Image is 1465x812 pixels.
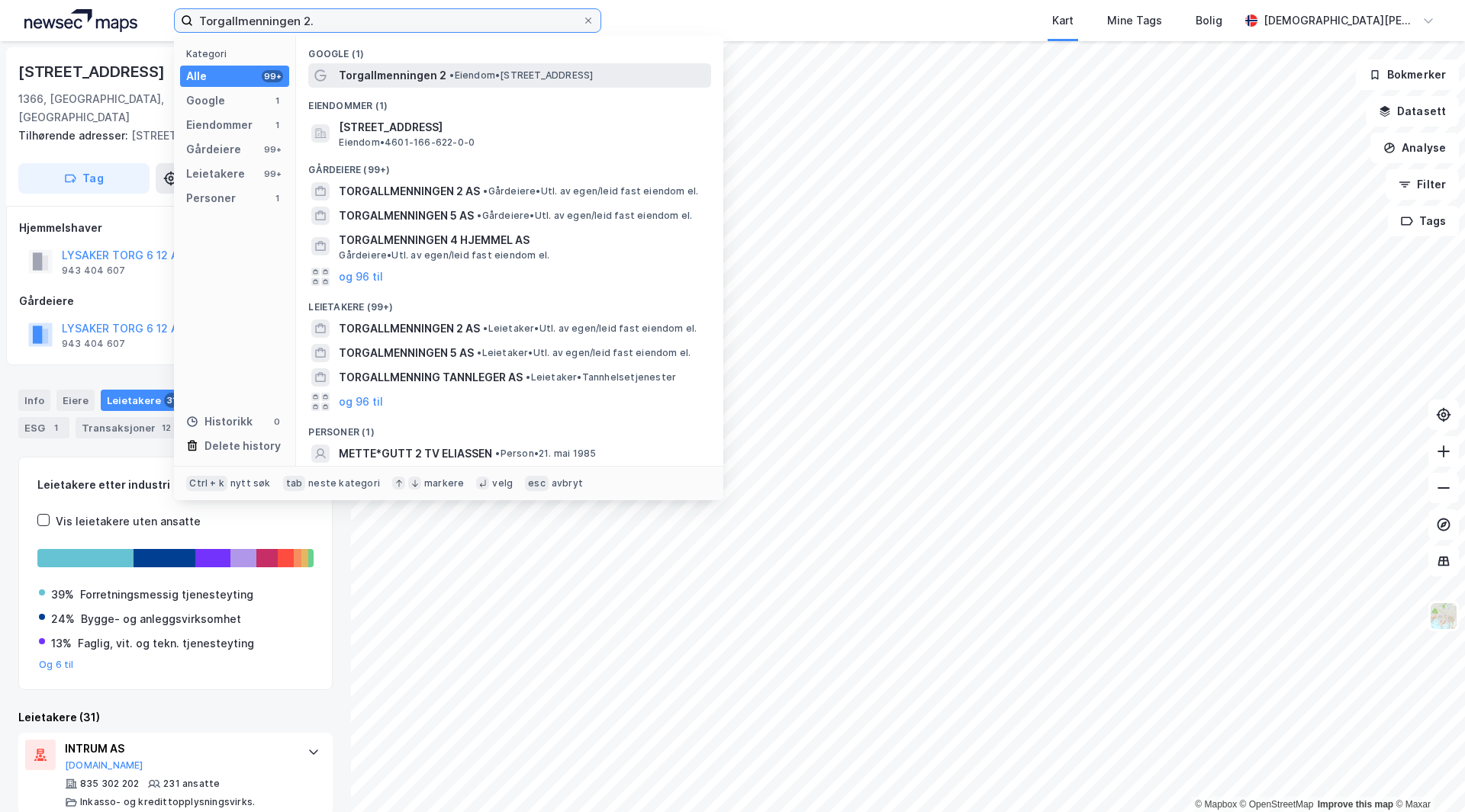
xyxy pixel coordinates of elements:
[424,477,464,489] div: markere
[477,347,481,358] span: •
[193,9,582,32] input: Søk på adresse, matrikkel, gårdeiere, leietakere eller personer
[62,265,125,277] div: 943 404 607
[526,371,530,383] span: •
[339,268,383,286] button: og 96 til
[48,420,63,435] div: 1
[339,344,474,362] span: TORGALMENNINGEN 5 AS
[186,48,289,59] div: Kategori
[477,210,692,222] span: Gårdeiere • Utl. av egen/leid fast eiendom el.
[283,476,306,491] div: tab
[24,9,137,32] img: logo.a4113a55bc3d86da70a041830d287a7e.svg
[37,476,314,494] div: Leietakere etter industri
[1356,59,1459,90] button: Bokmerker
[39,659,74,671] button: Og 6 til
[296,36,723,63] div: Google (1)
[76,417,180,438] div: Transaksjoner
[296,88,723,115] div: Eiendommer (1)
[1429,602,1458,631] img: Z
[339,368,523,387] span: TORGALLMENNING TANNLEGER AS
[271,192,283,204] div: 1
[65,740,292,758] div: INTRUM AS
[81,610,241,628] div: Bygge- og anleggsvirksomhet
[62,338,125,350] div: 943 404 607
[296,414,723,441] div: Personer (1)
[80,586,253,604] div: Forretningsmessig tjenesteyting
[80,796,255,808] div: Inkasso- og kredittopplysningsvirks.
[1196,11,1222,30] div: Bolig
[477,210,481,221] span: •
[449,69,454,81] span: •
[18,390,50,411] div: Info
[477,347,691,359] span: Leietaker • Utl. av egen/leid fast eiendom el.
[271,95,283,107] div: 1
[56,390,95,411] div: Eiere
[339,231,705,249] span: TORGALMENNINGEN 4 HJEMMEL AS
[51,610,75,628] div: 24%
[483,185,488,197] span: •
[1389,739,1465,812] iframe: Chat Widget
[262,70,283,82] div: 99+
[51,634,72,653] div: 13%
[18,129,131,142] span: Tilhørende adresser:
[483,323,697,335] span: Leietaker • Utl. av egen/leid fast eiendom el.
[18,417,69,438] div: ESG
[552,477,583,489] div: avbryt
[483,185,698,197] span: Gårdeiere • Utl. av egen/leid fast eiendom el.
[339,393,383,411] button: og 96 til
[1386,169,1459,200] button: Filter
[1052,11,1074,30] div: Kart
[18,163,150,194] button: Tag
[1370,133,1459,163] button: Analyse
[186,67,207,85] div: Alle
[339,249,549,262] span: Gårdeiere • Utl. av egen/leid fast eiendom el.
[525,476,549,491] div: esc
[80,778,139,790] div: 835 302 202
[18,127,320,145] div: [STREET_ADDRESS]
[449,69,593,82] span: Eiendom • [STREET_ADDRESS]
[186,189,236,207] div: Personer
[296,289,723,316] div: Leietakere (99+)
[1264,11,1416,30] div: [DEMOGRAPHIC_DATA][PERSON_NAME]
[1366,96,1459,127] button: Datasett
[186,165,245,183] div: Leietakere
[526,371,676,384] span: Leietaker • Tannhelsetjenester
[262,143,283,156] div: 99+
[159,420,174,435] div: 12
[186,412,253,431] div: Historikk
[18,708,333,727] div: Leietakere (31)
[230,477,271,489] div: nytt søk
[186,116,253,134] div: Eiendommer
[19,292,332,310] div: Gårdeiere
[101,390,185,411] div: Leietakere
[19,219,332,237] div: Hjemmelshaver
[1240,799,1314,810] a: OpenStreetMap
[483,323,488,334] span: •
[1388,206,1459,236] button: Tags
[186,91,225,110] div: Google
[339,445,492,463] span: METTE*GUTT 2 TV ELIASSEN
[339,182,480,201] span: TORGALLMENNINGEN 2 AS
[296,152,723,179] div: Gårdeiere (99+)
[339,118,705,136] span: [STREET_ADDRESS]
[65,759,143,772] button: [DOMAIN_NAME]
[271,119,283,131] div: 1
[163,778,220,790] div: 231 ansatte
[186,476,227,491] div: Ctrl + k
[1107,11,1162,30] div: Mine Tags
[339,207,474,225] span: TORGALMENNINGEN 5 AS
[164,393,179,408] div: 31
[78,634,254,653] div: Faglig, vit. og tekn. tjenesteyting
[339,319,480,338] span: TORGALLMENNINGEN 2 AS
[492,477,513,489] div: velg
[56,512,201,531] div: Vis leietakere uten ansatte
[204,437,281,455] div: Delete history
[51,586,74,604] div: 39%
[18,59,168,84] div: [STREET_ADDRESS]
[308,477,380,489] div: neste kategori
[339,66,446,85] span: Torgallmenningen 2
[271,416,283,428] div: 0
[186,140,241,159] div: Gårdeiere
[18,90,217,127] div: 1366, [GEOGRAPHIC_DATA], [GEOGRAPHIC_DATA]
[1318,799,1393,810] a: Improve this map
